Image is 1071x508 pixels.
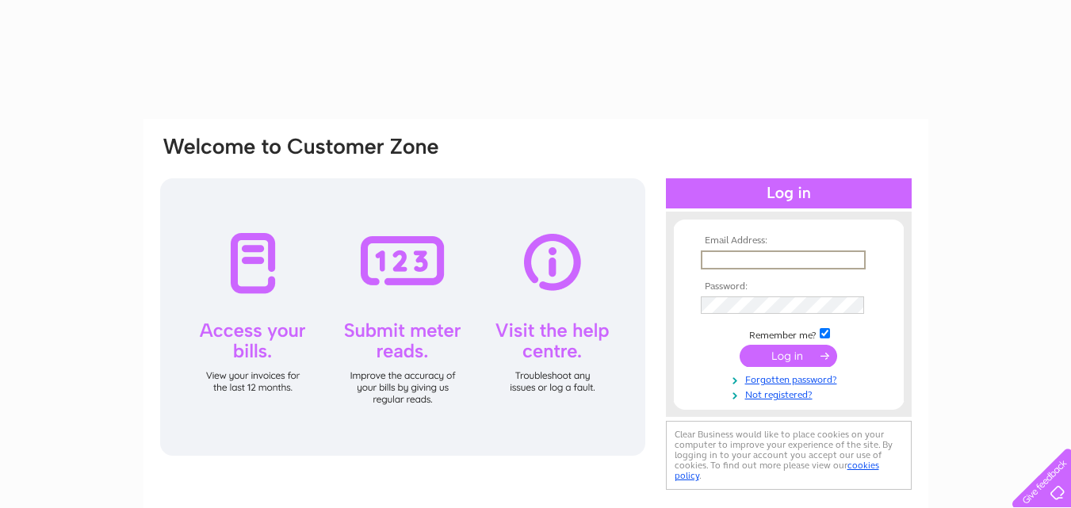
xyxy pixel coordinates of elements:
[701,386,881,401] a: Not registered?
[666,421,912,490] div: Clear Business would like to place cookies on your computer to improve your experience of the sit...
[697,326,881,342] td: Remember me?
[701,371,881,386] a: Forgotten password?
[697,235,881,246] th: Email Address:
[740,345,837,367] input: Submit
[675,460,879,481] a: cookies policy
[697,281,881,292] th: Password:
